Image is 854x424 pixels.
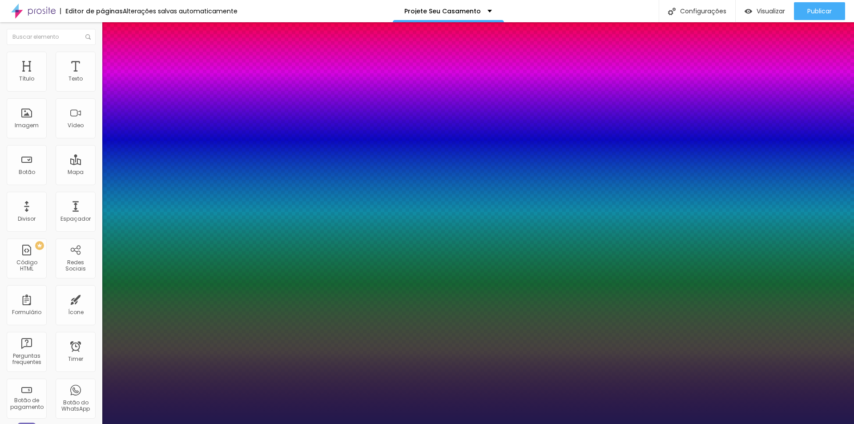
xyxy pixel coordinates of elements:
[68,309,84,315] div: Ícone
[58,259,93,272] div: Redes Sociais
[60,216,91,222] div: Espaçador
[807,8,832,15] span: Publicar
[9,397,44,410] div: Botão de pagamento
[7,29,96,45] input: Buscar elemento
[757,8,785,15] span: Visualizar
[68,169,84,175] div: Mapa
[19,169,35,175] div: Botão
[18,216,36,222] div: Divisor
[9,259,44,272] div: Código HTML
[85,34,91,40] img: Icone
[736,2,794,20] button: Visualizar
[745,8,752,15] img: view-1.svg
[68,76,83,82] div: Texto
[60,8,123,14] div: Editor de páginas
[794,2,845,20] button: Publicar
[68,356,83,362] div: Timer
[9,353,44,366] div: Perguntas frequentes
[123,8,238,14] div: Alterações salvas automaticamente
[15,122,39,129] div: Imagem
[58,400,93,412] div: Botão do WhatsApp
[12,309,41,315] div: Formulário
[19,76,34,82] div: Título
[668,8,676,15] img: Icone
[404,8,481,14] p: Projete Seu Casamento
[68,122,84,129] div: Vídeo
